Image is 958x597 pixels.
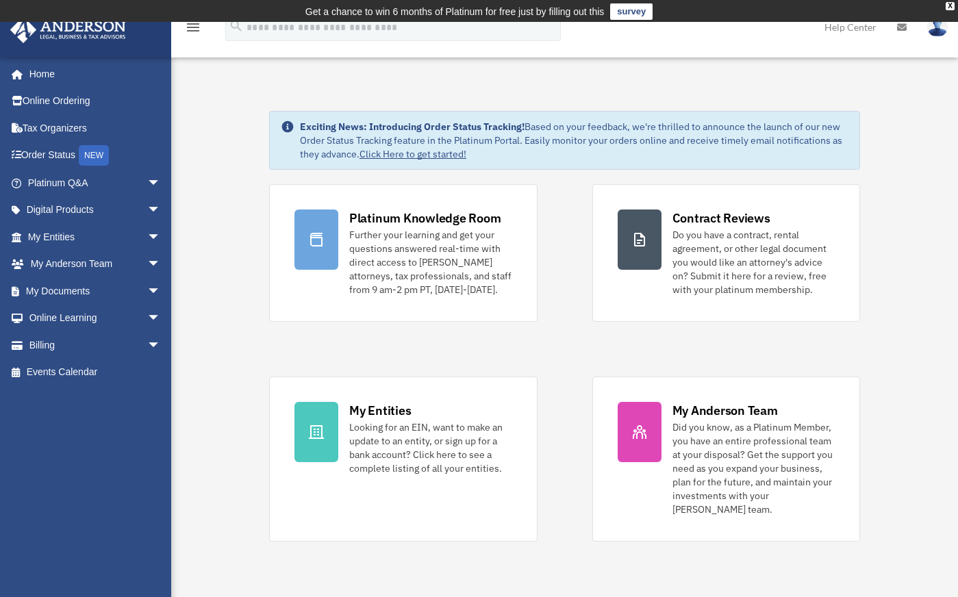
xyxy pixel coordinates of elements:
img: Anderson Advisors Platinum Portal [6,16,130,43]
a: Online Ordering [10,88,181,115]
a: Digital Productsarrow_drop_down [10,196,181,224]
a: My Documentsarrow_drop_down [10,277,181,305]
i: menu [185,19,201,36]
a: Platinum Knowledge Room Further your learning and get your questions answered real-time with dire... [269,184,538,322]
strong: Exciting News: Introducing Order Status Tracking! [300,120,525,133]
div: Did you know, as a Platinum Member, you have an entire professional team at your disposal? Get th... [672,420,835,516]
span: arrow_drop_down [147,305,175,333]
div: Platinum Knowledge Room [349,209,501,227]
a: Online Learningarrow_drop_down [10,305,181,332]
a: Click Here to get started! [360,148,466,160]
a: Home [10,60,175,88]
a: Tax Organizers [10,114,181,142]
span: arrow_drop_down [147,196,175,225]
a: My Anderson Team Did you know, as a Platinum Member, you have an entire professional team at your... [592,377,861,542]
div: Further your learning and get your questions answered real-time with direct access to [PERSON_NAM... [349,228,512,296]
span: arrow_drop_down [147,169,175,197]
div: Get a chance to win 6 months of Platinum for free just by filling out this [305,3,605,20]
div: Do you have a contract, rental agreement, or other legal document you would like an attorney's ad... [672,228,835,296]
div: My Entities [349,402,411,419]
span: arrow_drop_down [147,277,175,305]
div: NEW [79,145,109,166]
a: Billingarrow_drop_down [10,331,181,359]
a: Contract Reviews Do you have a contract, rental agreement, or other legal document you would like... [592,184,861,322]
span: arrow_drop_down [147,331,175,359]
a: My Anderson Teamarrow_drop_down [10,251,181,278]
a: My Entities Looking for an EIN, want to make an update to an entity, or sign up for a bank accoun... [269,377,538,542]
a: My Entitiesarrow_drop_down [10,223,181,251]
div: Contract Reviews [672,209,770,227]
div: Looking for an EIN, want to make an update to an entity, or sign up for a bank account? Click her... [349,420,512,475]
a: Events Calendar [10,359,181,386]
a: Platinum Q&Aarrow_drop_down [10,169,181,196]
div: close [946,2,955,10]
div: My Anderson Team [672,402,778,419]
span: arrow_drop_down [147,251,175,279]
a: menu [185,24,201,36]
i: search [229,18,244,34]
a: Order StatusNEW [10,142,181,170]
div: Based on your feedback, we're thrilled to announce the launch of our new Order Status Tracking fe... [300,120,848,161]
span: arrow_drop_down [147,223,175,251]
img: User Pic [927,17,948,37]
a: survey [610,3,653,20]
